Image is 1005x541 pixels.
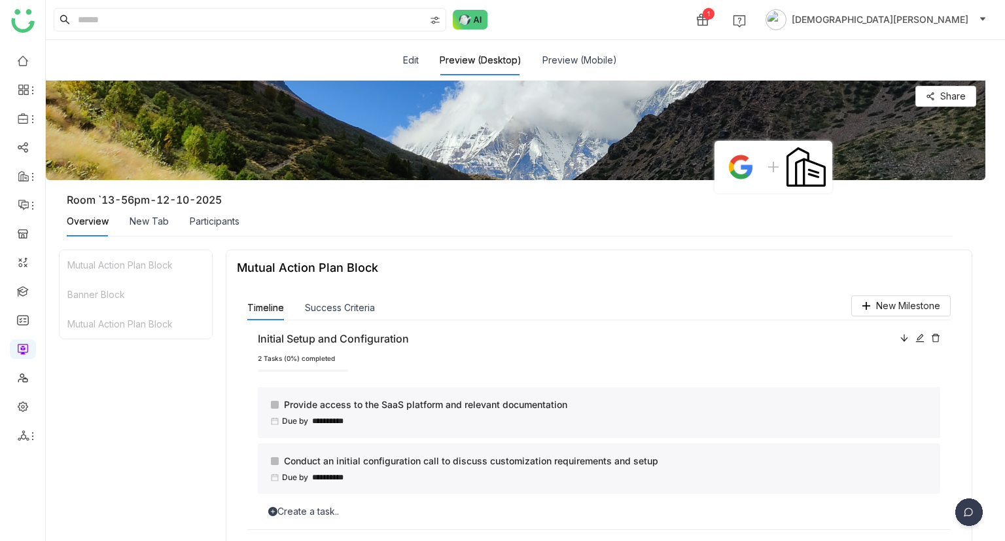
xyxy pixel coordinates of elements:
span: Share [940,89,966,103]
img: avatar [766,9,786,30]
button: Success Criteria [305,301,375,315]
img: ask-buddy-normal.svg [453,10,488,29]
div: Mutual Action Plan Block [60,250,212,280]
span: [DEMOGRAPHIC_DATA][PERSON_NAME] [792,12,968,27]
div: Create a task.. [258,504,940,519]
img: help.svg [733,14,746,28]
div: Conduct an initial configuration call to discuss customization requirements and setup [271,454,930,468]
div: Room `13-56pm-12-10-2025 [67,193,222,206]
img: search-type.svg [430,15,440,26]
div: 2 Tasks (0%) completed [258,354,940,364]
img: dsr-chat-floating.svg [953,498,985,531]
button: [DEMOGRAPHIC_DATA][PERSON_NAME] [763,9,989,30]
button: Preview (Desktop) [440,53,521,67]
span: Due by [282,415,308,428]
button: Preview (Mobile) [542,53,617,67]
button: Share [915,86,976,107]
div: Mutual Action Plan Block [60,309,212,339]
button: Edit [403,53,419,67]
div: Mutual Action Plan Block [237,261,378,274]
div: New Tab [130,214,169,229]
button: New Milestone [851,295,951,316]
div: Provide access to the SaaS platform and relevant documentation [271,398,930,412]
span: New Milestone [876,299,940,313]
div: Participants [190,214,239,229]
div: Banner Block [60,280,212,309]
button: Timeline [247,301,284,315]
div: 1 [703,8,714,20]
span: Due by [282,472,308,484]
div: Initial Setup and Configuration [258,331,893,347]
div: Overview [67,214,109,229]
img: logo [11,9,35,33]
